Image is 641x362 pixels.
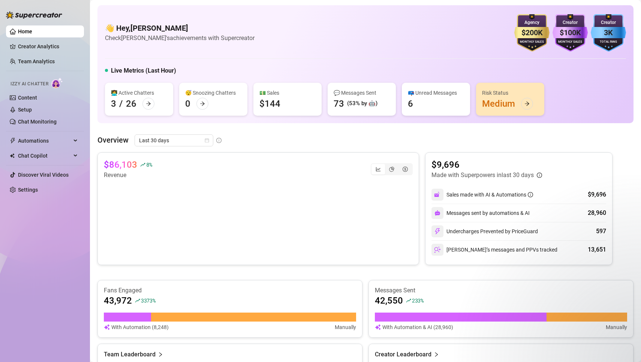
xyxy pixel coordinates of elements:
span: right [434,350,439,359]
h5: Live Metrics (Last Hour) [111,66,176,75]
div: Creator [553,19,588,26]
article: Manually [335,323,356,331]
article: $86,103 [104,159,137,171]
article: Creator Leaderboard [375,350,431,359]
div: Risk Status [482,89,538,97]
div: 73 [334,98,344,110]
div: 13,651 [588,245,606,254]
img: svg%3e [434,246,441,253]
article: 42,550 [375,295,403,307]
a: Setup [18,107,32,113]
img: svg%3e [434,228,441,235]
span: 233 % [412,297,424,304]
img: svg%3e [434,210,440,216]
article: Team Leaderboard [104,350,156,359]
div: (53% by 🤖) [347,99,377,108]
span: Automations [18,135,71,147]
span: Chat Copilot [18,150,71,162]
span: Last 30 days [139,135,209,146]
span: pie-chart [389,167,394,172]
img: AI Chatter [51,77,63,88]
div: segmented control [371,163,413,175]
a: Discover Viral Videos [18,172,69,178]
img: svg%3e [104,323,110,331]
span: rise [135,298,140,303]
div: Monthly Sales [553,40,588,45]
div: 👩‍💻 Active Chatters [111,89,167,97]
article: Overview [97,134,129,146]
article: With Automation & AI (28,960) [382,323,453,331]
div: [PERSON_NAME]’s messages and PPVs tracked [431,244,557,256]
div: 26 [126,98,136,110]
a: Home [18,28,32,34]
span: arrow-right [200,101,205,106]
div: $144 [259,98,280,110]
div: 3K [591,27,626,39]
div: 😴 Snoozing Chatters [185,89,241,97]
img: purple-badge-B9DA21FR.svg [553,14,588,52]
span: Izzy AI Chatter [10,80,48,88]
span: rise [140,162,145,167]
span: 3373 % [141,297,156,304]
span: info-circle [537,173,542,178]
div: Sales made with AI & Automations [446,191,533,199]
iframe: Intercom live chat [616,337,634,355]
div: 💵 Sales [259,89,316,97]
article: Check [PERSON_NAME]'s achievements with Supercreator [105,33,255,43]
img: Chat Copilot [10,153,15,158]
img: svg%3e [375,323,381,331]
article: Manually [606,323,627,331]
span: calendar [205,138,209,143]
a: Content [18,95,37,101]
a: Team Analytics [18,58,55,64]
article: Made with Superpowers in last 30 days [431,171,534,180]
span: thunderbolt [10,138,16,144]
div: Creator [591,19,626,26]
article: 43,972 [104,295,132,307]
span: rise [406,298,411,303]
div: Messages sent by automations & AI [431,207,530,219]
span: right [158,350,163,359]
img: svg%3e [434,191,441,198]
span: info-circle [216,138,222,143]
div: Monthly Sales [514,40,550,45]
span: info-circle [528,192,533,197]
div: 597 [596,227,606,236]
a: Settings [18,187,38,193]
article: Revenue [104,171,152,180]
img: blue-badge-DgoSNQY1.svg [591,14,626,52]
div: Agency [514,19,550,26]
a: Chat Monitoring [18,119,57,125]
span: 8 % [146,161,152,168]
article: Fans Engaged [104,286,356,295]
div: $9,696 [588,190,606,199]
div: 28,960 [588,209,606,217]
span: arrow-right [146,101,151,106]
span: arrow-right [524,101,530,106]
div: 📪 Unread Messages [408,89,464,97]
div: 💬 Messages Sent [334,89,390,97]
div: $200K [514,27,550,39]
article: With Automation (8,248) [111,323,169,331]
img: logo-BBDzfeDw.svg [6,11,62,19]
span: line-chart [376,167,381,172]
div: 6 [408,98,413,110]
article: Messages Sent [375,286,627,295]
div: 0 [185,98,190,110]
img: gold-badge-CigiZidd.svg [514,14,550,52]
span: dollar-circle [403,167,408,172]
a: Creator Analytics [18,40,78,52]
div: $100K [553,27,588,39]
div: 3 [111,98,116,110]
article: $9,696 [431,159,542,171]
h4: 👋 Hey, [PERSON_NAME] [105,23,255,33]
div: Total Fans [591,40,626,45]
div: Undercharges Prevented by PriceGuard [431,225,538,237]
